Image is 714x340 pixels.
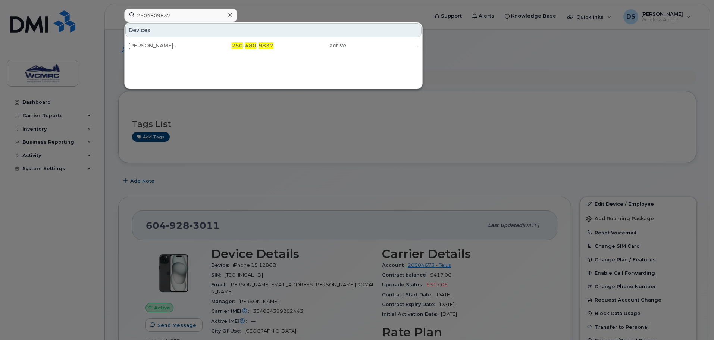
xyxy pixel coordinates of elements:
a: [PERSON_NAME] .250-480-9837active- [125,39,422,52]
div: active [273,42,346,49]
span: 250 [232,42,243,49]
div: - [346,42,419,49]
div: Devices [125,23,422,37]
span: 9837 [259,42,273,49]
div: [PERSON_NAME] . [128,42,201,49]
span: 480 [245,42,256,49]
div: - - [201,42,274,49]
